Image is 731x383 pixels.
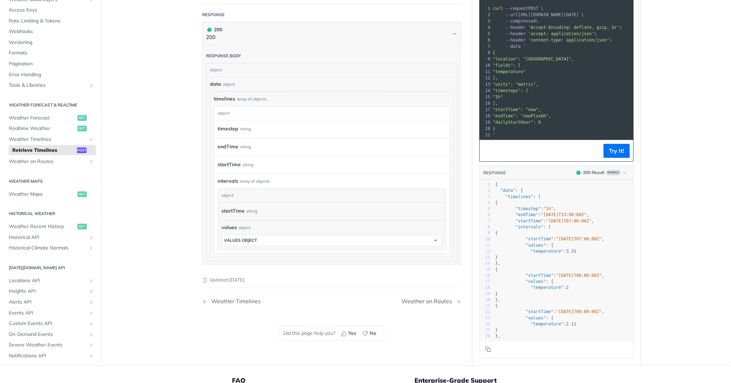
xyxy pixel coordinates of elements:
span: values [222,224,237,231]
div: object [218,189,444,202]
a: Rate Limiting & Tokens [5,15,96,26]
div: 14 [480,260,491,266]
div: 3 [480,18,492,24]
span: Notifications API [9,352,87,359]
span: post [77,147,87,153]
div: object [239,225,251,231]
div: 1 [480,182,491,188]
span: 3.31 [566,248,577,253]
span: Weather Maps [9,190,76,197]
span: \ [493,25,623,30]
a: Weather Forecastget [5,112,96,123]
div: 1 [480,5,492,12]
span: : { [496,279,554,284]
button: No [360,328,380,339]
span: No [370,330,377,337]
div: 17 [480,106,492,113]
span: Weather Recent History [9,223,76,230]
span: "temperature" [531,321,564,326]
button: 200 200200 [206,26,458,41]
a: Access Keys [5,5,96,15]
span: : { [496,188,524,193]
span: 200 [577,170,581,175]
span: Access Keys [9,7,94,14]
span: { [496,267,498,272]
div: 6 [480,37,492,43]
span: "intervals" [516,224,543,229]
button: Show subpages for On-Demand Events [88,331,94,337]
div: 12 [480,75,492,81]
div: 200 200200 [202,45,461,265]
div: 200 [206,26,222,33]
span: Realtime Weather [9,125,76,132]
div: 10 [480,236,491,242]
button: Hide subpages for Weather Timelines [88,137,94,142]
div: 24 [480,321,491,327]
a: Historical APIShow subpages for Historical API [5,232,96,242]
button: Show subpages for Insights API [88,288,94,294]
div: 11 [480,242,491,248]
div: 15 [480,94,492,100]
p: 200 [206,33,222,41]
span: } [496,327,498,332]
span: Historical Climate Normals [9,245,87,252]
span: "startTime": "now", [493,107,541,112]
a: Retrieve Timelinespost [9,145,96,155]
div: array of objects [240,178,270,184]
span: Pagination [9,60,94,67]
div: 3 [480,194,491,200]
p: Updated [DATE] [202,277,461,284]
span: "1h" [493,95,503,99]
span: --request [506,6,529,11]
span: }, [496,297,501,302]
div: 18 [480,113,492,119]
span: Example [606,170,621,175]
span: }, [496,261,501,266]
div: 23 [480,315,491,321]
span: "units": "metric", [493,82,539,87]
div: 9 [480,56,492,62]
a: Historical Climate NormalsShow subpages for Historical Climate Normals [5,243,96,253]
span: --header [506,38,526,43]
span: Yes [348,330,357,337]
button: RESPONSE [483,169,506,176]
span: "timelines" [505,194,533,199]
span: --header [506,25,526,30]
span: --compressed [506,19,536,24]
a: Next Page: Weather on Routes [402,298,461,305]
span: data [210,80,221,88]
span: POST \ [493,6,544,11]
a: Insights APIShow subpages for Insights API [5,286,96,297]
label: endTime [218,142,239,152]
button: Show subpages for Events API [88,310,94,316]
span: Versioning [9,39,94,46]
div: Weather Timelines [208,298,261,305]
div: 12 [480,248,491,254]
button: Show subpages for Severe Weather Events [88,342,94,348]
div: 14 [480,87,492,94]
span: "values" [526,279,546,284]
span: get [78,126,87,131]
div: 6 [480,212,491,218]
span: Locations API [9,277,87,284]
span: ], [493,101,498,106]
div: 8 [480,224,491,230]
div: 4 [480,200,491,206]
div: 25 [480,327,491,333]
label: startTime [218,160,241,170]
div: 5 [480,206,491,212]
span: : , [496,273,605,278]
div: Weather on Routes [402,298,456,305]
span: timelines [214,95,235,103]
div: 20 [480,297,491,303]
span: get [78,191,87,197]
div: 22 [480,309,491,315]
div: 2 [480,188,491,194]
span: "values" [526,315,546,320]
span: ], [493,76,498,80]
div: 7 [480,43,492,50]
span: [URL][DOMAIN_NAME][DATE] \ [493,12,584,17]
div: 26 [480,333,491,339]
span: Formats [9,50,94,57]
a: Weather TimelinesHide subpages for Weather Timelines [5,134,96,145]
